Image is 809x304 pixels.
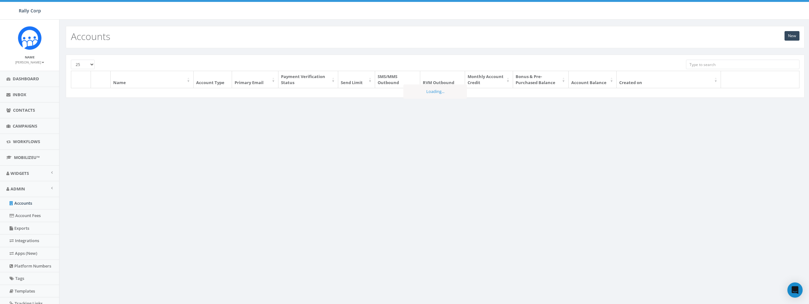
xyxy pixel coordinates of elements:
small: Name [25,55,35,59]
span: MobilizeU™ [14,155,40,160]
div: Open Intercom Messenger [787,282,803,298]
div: Loading... [403,84,467,99]
th: Name [111,71,194,88]
a: [PERSON_NAME] [15,59,44,65]
span: Admin [10,186,25,192]
th: Account Type [194,71,232,88]
th: Send Limit [338,71,375,88]
th: Monthly Account Credit [465,71,513,88]
span: Dashboard [13,76,39,82]
th: SMS/MMS Outbound [375,71,420,88]
span: Inbox [13,92,26,97]
span: Contacts [13,107,35,113]
th: Created on [617,71,721,88]
th: Bonus & Pre-Purchased Balance [513,71,569,88]
small: [PERSON_NAME] [15,60,44,64]
span: Rally Corp [19,8,41,14]
th: Primary Email [232,71,278,88]
th: Payment Verification Status [278,71,338,88]
span: Workflows [13,139,40,144]
span: Widgets [10,170,29,176]
th: Account Balance [569,71,617,88]
h2: Accounts [71,31,110,42]
th: RVM Outbound [420,71,465,88]
img: Icon_1.png [18,26,42,50]
span: Campaigns [13,123,37,129]
a: New [785,31,799,41]
input: Type to search [686,60,799,69]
